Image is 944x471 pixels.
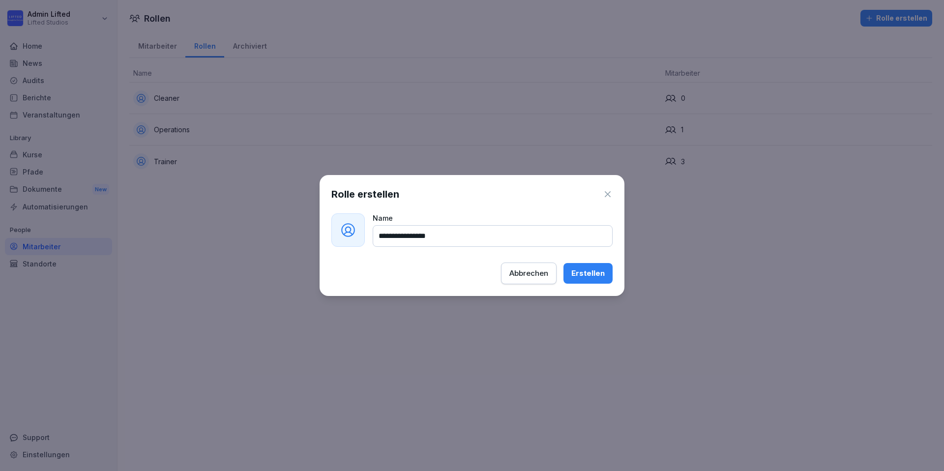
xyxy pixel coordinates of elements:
div: Abbrechen [509,268,548,279]
h1: Rolle erstellen [331,187,399,202]
button: Erstellen [563,263,613,284]
div: Erstellen [571,268,605,279]
span: Name [373,214,393,222]
button: Abbrechen [501,263,557,284]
